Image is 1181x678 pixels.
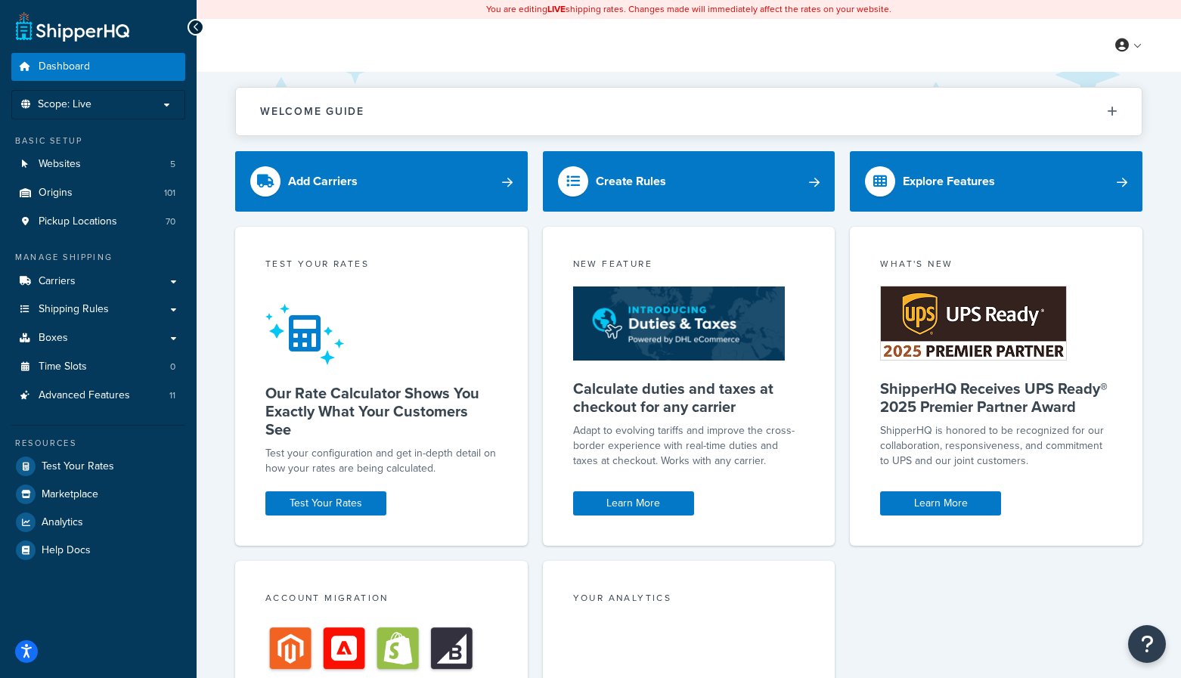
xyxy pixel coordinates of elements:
li: Advanced Features [11,382,185,410]
span: Shipping Rules [39,303,109,316]
h5: Calculate duties and taxes at checkout for any carrier [573,379,805,416]
span: 101 [164,187,175,200]
a: Test Your Rates [11,453,185,480]
div: Test your rates [265,257,498,274]
div: New Feature [573,257,805,274]
span: Test Your Rates [42,460,114,473]
div: Account Migration [265,591,498,608]
li: Time Slots [11,353,185,381]
div: Create Rules [596,171,666,192]
span: 70 [166,215,175,228]
li: Websites [11,150,185,178]
a: Explore Features [850,151,1142,212]
span: Analytics [42,516,83,529]
span: Help Docs [42,544,91,557]
b: LIVE [547,2,566,16]
a: Boxes [11,324,185,352]
span: 11 [169,389,175,402]
a: Analytics [11,509,185,536]
a: Carriers [11,268,185,296]
a: Advanced Features11 [11,382,185,410]
a: Websites5 [11,150,185,178]
li: Pickup Locations [11,208,185,236]
span: Scope: Live [38,98,91,111]
div: Add Carriers [288,171,358,192]
h2: Welcome Guide [260,106,364,117]
div: Manage Shipping [11,251,185,264]
div: Test your configuration and get in-depth detail on how your rates are being calculated. [265,446,498,476]
a: Test Your Rates [265,491,386,515]
span: Origins [39,187,73,200]
a: Learn More [573,491,694,515]
a: Time Slots0 [11,353,185,381]
h5: Our Rate Calculator Shows You Exactly What Your Customers See [265,384,498,438]
p: ShipperHQ is honored to be recognized for our collaboration, responsiveness, and commitment to UP... [880,423,1112,469]
a: Pickup Locations70 [11,208,185,236]
h5: ShipperHQ Receives UPS Ready® 2025 Premier Partner Award [880,379,1112,416]
span: Marketplace [42,488,98,501]
li: Origins [11,179,185,207]
a: Shipping Rules [11,296,185,324]
div: What's New [880,257,1112,274]
div: Explore Features [903,171,995,192]
a: Create Rules [543,151,835,212]
a: Dashboard [11,53,185,81]
button: Welcome Guide [236,88,1142,135]
span: Websites [39,158,81,171]
div: Basic Setup [11,135,185,147]
a: Origins101 [11,179,185,207]
span: Time Slots [39,361,87,373]
span: Advanced Features [39,389,130,402]
a: Help Docs [11,537,185,564]
div: Your Analytics [573,591,805,608]
a: Add Carriers [235,151,528,212]
span: Pickup Locations [39,215,117,228]
a: Learn More [880,491,1001,515]
span: 5 [170,158,175,171]
div: Resources [11,437,185,450]
p: Adapt to evolving tariffs and improve the cross-border experience with real-time duties and taxes... [573,423,805,469]
button: Open Resource Center [1128,625,1166,663]
a: Marketplace [11,481,185,508]
span: 0 [170,361,175,373]
span: Dashboard [39,60,90,73]
span: Carriers [39,275,76,288]
span: Boxes [39,332,68,345]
